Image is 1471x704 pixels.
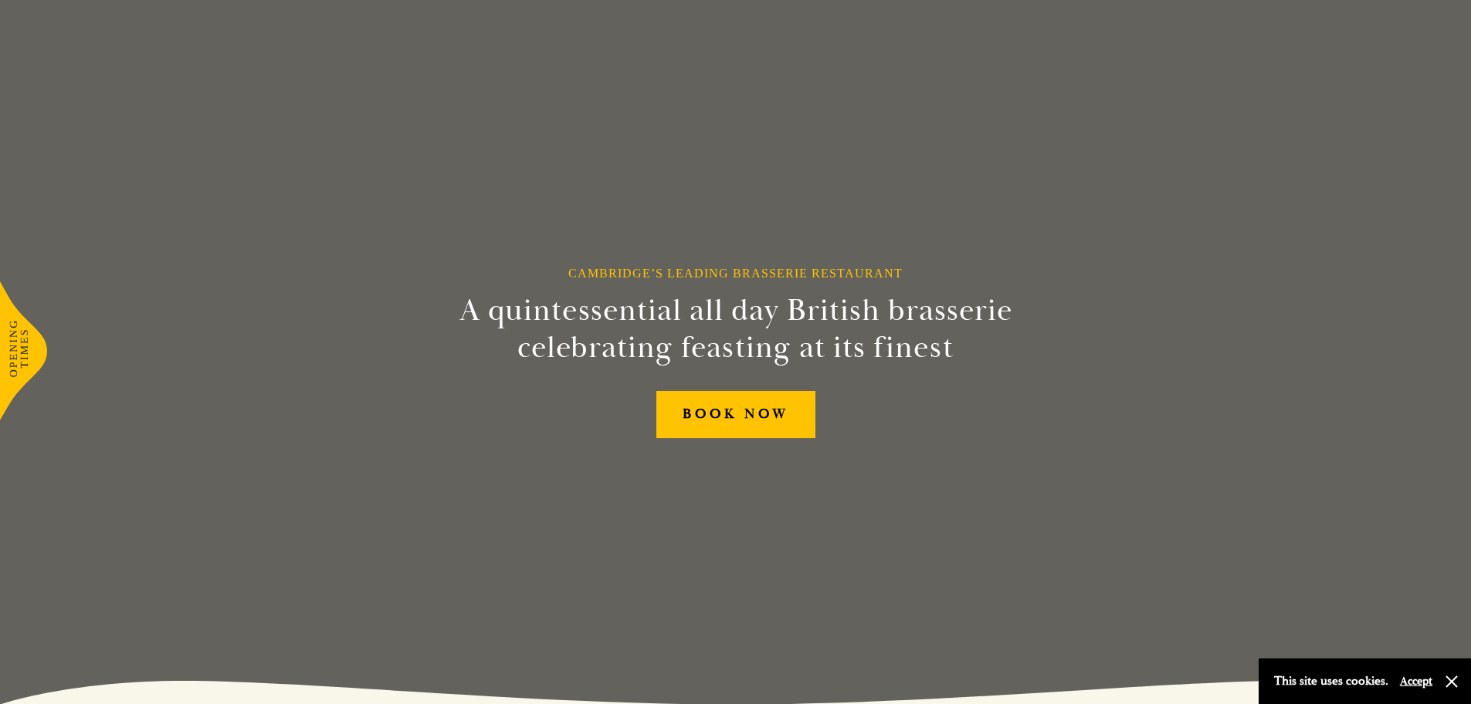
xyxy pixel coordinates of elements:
h2: A quintessential all day British brasserie celebrating feasting at its finest [384,292,1088,366]
p: This site uses cookies. [1274,670,1388,692]
a: BOOK NOW [656,391,815,438]
h1: Cambridge’s Leading Brasserie Restaurant [568,266,903,281]
button: Close and accept [1444,674,1459,689]
button: Accept [1400,674,1432,689]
